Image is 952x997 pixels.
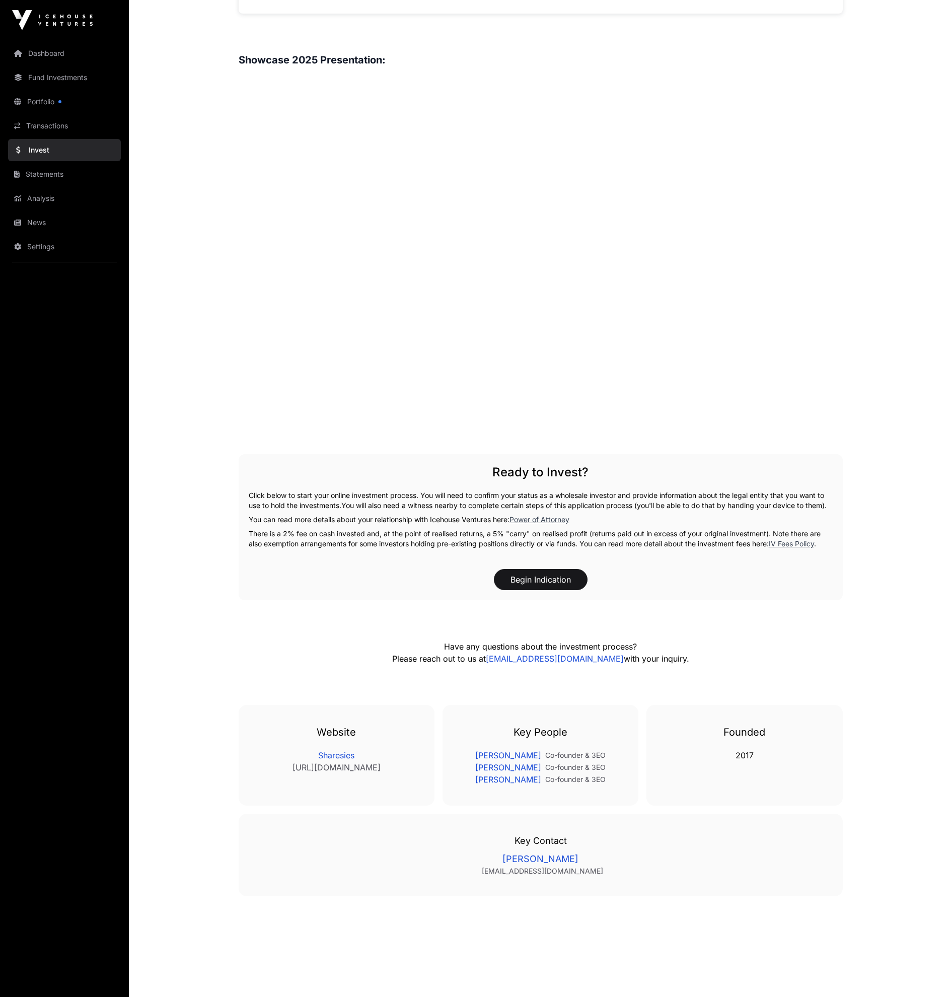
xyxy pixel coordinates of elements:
[475,773,541,786] a: [PERSON_NAME]
[259,749,414,761] a: Sharesies
[12,10,93,30] img: Icehouse Ventures Logo
[8,211,121,234] a: News
[8,139,121,161] a: Invest
[249,464,833,480] h2: Ready to Invest?
[545,774,606,785] p: Co-founder & 3EO
[341,501,827,510] span: You will also need a witness nearby to complete certain steps of this application process (you'll...
[667,749,822,761] p: 2017
[249,529,833,549] p: There is a 2% fee on cash invested and, at the point of realised returns, a 5% "carry" on realise...
[486,654,624,664] a: [EMAIL_ADDRESS][DOMAIN_NAME]
[8,42,121,64] a: Dashboard
[8,163,121,185] a: Statements
[769,539,814,548] a: IV Fees Policy
[8,236,121,258] a: Settings
[249,515,833,525] p: You can read more details about your relationship with Icehouse Ventures here:
[259,725,414,739] h3: Website
[509,515,569,524] a: Power of Attorney
[8,91,121,113] a: Portfolio
[259,852,823,866] a: [PERSON_NAME]
[494,569,588,590] button: Begin Indication
[249,490,833,511] p: Click below to start your online investment process. You will need to confirm your status as a wh...
[239,74,843,414] iframe: Sharesies - Icehouse Ventures 2025
[8,187,121,209] a: Analysis
[259,761,414,773] a: [URL][DOMAIN_NAME]
[475,761,541,773] a: [PERSON_NAME]
[463,725,618,739] h3: Key People
[545,762,606,772] p: Co-founder & 3EO
[545,750,606,760] p: Co-founder & 3EO
[239,52,843,68] h3: Showcase 2025 Presentation:
[8,115,121,137] a: Transactions
[902,949,952,997] iframe: Chat Widget
[8,66,121,89] a: Fund Investments
[314,640,767,665] p: Have any questions about the investment process? Please reach out to us at with your inquiry.
[475,749,541,761] a: [PERSON_NAME]
[667,725,822,739] h3: Founded
[259,834,823,848] p: Key Contact
[263,866,823,876] a: [EMAIL_ADDRESS][DOMAIN_NAME]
